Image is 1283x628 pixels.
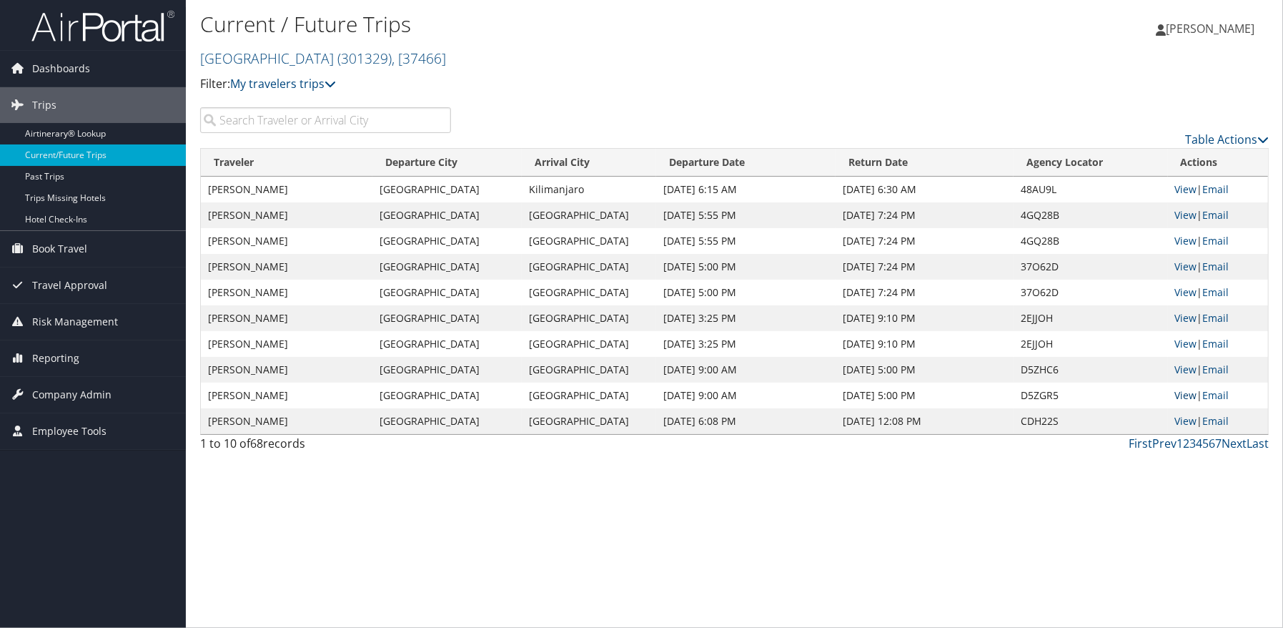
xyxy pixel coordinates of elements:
a: 4 [1196,436,1202,451]
td: 48AU9L [1014,177,1168,202]
td: [GEOGRAPHIC_DATA] [522,331,657,357]
th: Actions [1168,149,1268,177]
span: Risk Management [32,304,118,340]
a: Email [1203,182,1229,196]
td: [DATE] 6:15 AM [656,177,836,202]
td: [DATE] 6:08 PM [656,408,836,434]
a: 5 [1202,436,1209,451]
a: View [1175,414,1197,428]
td: | [1168,202,1268,228]
td: 37O62D [1014,280,1168,305]
td: [DATE] 7:24 PM [836,202,1014,228]
a: View [1175,208,1197,222]
a: Email [1203,260,1229,273]
a: [PERSON_NAME] [1156,7,1269,50]
td: [DATE] 9:00 AM [656,383,836,408]
a: Email [1203,363,1229,376]
td: [DATE] 6:30 AM [836,177,1014,202]
th: Agency Locator: activate to sort column ascending [1014,149,1168,177]
td: 4GQ28B [1014,202,1168,228]
img: airportal-logo.png [31,9,174,43]
td: [GEOGRAPHIC_DATA] [522,408,657,434]
td: [DATE] 7:24 PM [836,254,1014,280]
a: View [1175,388,1197,402]
a: View [1175,337,1197,350]
span: ( 301329 ) [337,49,392,68]
td: [PERSON_NAME] [201,280,372,305]
td: [DATE] 9:00 AM [656,357,836,383]
td: [DATE] 5:00 PM [656,280,836,305]
span: 68 [250,436,263,451]
td: [DATE] 5:00 PM [656,254,836,280]
a: Prev [1152,436,1177,451]
td: [DATE] 12:08 PM [836,408,1014,434]
td: [DATE] 5:55 PM [656,202,836,228]
td: D5ZGR5 [1014,383,1168,408]
td: [PERSON_NAME] [201,305,372,331]
h1: Current / Future Trips [200,9,913,39]
a: View [1175,363,1197,376]
span: [PERSON_NAME] [1166,21,1254,36]
th: Departure Date: activate to sort column descending [656,149,836,177]
td: | [1168,228,1268,254]
td: [GEOGRAPHIC_DATA] [372,305,522,331]
td: [DATE] 7:24 PM [836,228,1014,254]
td: | [1168,383,1268,408]
td: [GEOGRAPHIC_DATA] [372,408,522,434]
td: [PERSON_NAME] [201,357,372,383]
td: [PERSON_NAME] [201,408,372,434]
td: [GEOGRAPHIC_DATA] [372,254,522,280]
td: [GEOGRAPHIC_DATA] [372,357,522,383]
td: [GEOGRAPHIC_DATA] [522,228,657,254]
a: 3 [1189,436,1196,451]
span: Book Travel [32,231,87,267]
a: Email [1203,208,1229,222]
td: | [1168,305,1268,331]
span: Travel Approval [32,268,107,303]
a: Table Actions [1185,132,1269,147]
td: | [1168,408,1268,434]
td: [PERSON_NAME] [201,383,372,408]
a: [GEOGRAPHIC_DATA] [200,49,446,68]
a: View [1175,311,1197,325]
a: View [1175,285,1197,299]
td: [GEOGRAPHIC_DATA] [372,383,522,408]
a: 6 [1209,436,1215,451]
td: [DATE] 5:55 PM [656,228,836,254]
td: D5ZHC6 [1014,357,1168,383]
span: Trips [32,87,56,123]
td: | [1168,177,1268,202]
a: Next [1222,436,1247,451]
a: Email [1203,311,1229,325]
span: Employee Tools [32,413,106,449]
p: Filter: [200,75,913,94]
a: View [1175,182,1197,196]
input: Search Traveler or Arrival City [200,107,451,133]
td: 4GQ28B [1014,228,1168,254]
td: [PERSON_NAME] [201,202,372,228]
td: [DATE] 5:00 PM [836,383,1014,408]
span: , [ 37466 ] [392,49,446,68]
a: My travelers trips [230,76,336,92]
td: [GEOGRAPHIC_DATA] [522,305,657,331]
span: Company Admin [32,377,112,413]
a: Email [1203,285,1229,299]
td: 37O62D [1014,254,1168,280]
a: 2 [1183,436,1189,451]
td: [PERSON_NAME] [201,177,372,202]
td: [GEOGRAPHIC_DATA] [522,357,657,383]
td: [GEOGRAPHIC_DATA] [372,228,522,254]
th: Return Date: activate to sort column ascending [836,149,1014,177]
td: | [1168,280,1268,305]
a: Email [1203,388,1229,402]
td: [PERSON_NAME] [201,228,372,254]
a: Email [1203,234,1229,247]
td: | [1168,331,1268,357]
td: [GEOGRAPHIC_DATA] [372,280,522,305]
a: View [1175,260,1197,273]
a: Last [1247,436,1269,451]
td: [DATE] 5:00 PM [836,357,1014,383]
td: [DATE] 9:10 PM [836,305,1014,331]
td: [GEOGRAPHIC_DATA] [522,202,657,228]
a: First [1129,436,1152,451]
